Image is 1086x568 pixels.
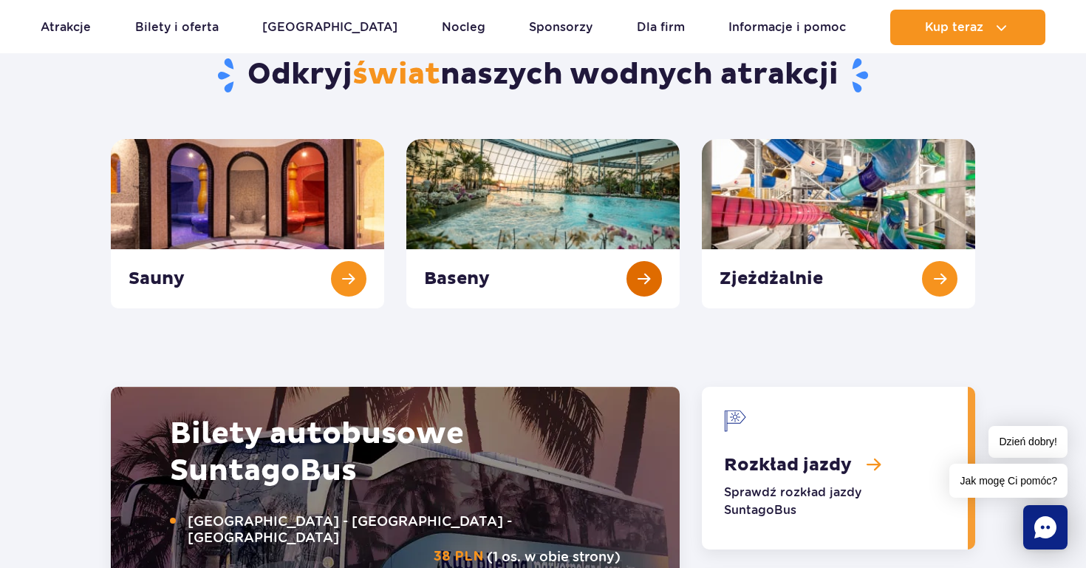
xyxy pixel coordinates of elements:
[637,10,685,45] a: Dla firm
[352,56,440,93] span: świat
[988,426,1068,458] span: Dzień dobry!
[170,453,300,490] span: Suntago
[890,10,1045,45] button: Kup teraz
[111,56,976,95] h2: Odkryj naszych wodnych atrakcji
[925,21,983,34] span: Kup teraz
[111,139,384,308] a: Sauny
[262,10,397,45] a: [GEOGRAPHIC_DATA]
[135,10,219,45] a: Bilety i oferta
[406,139,680,308] a: Baseny
[702,387,968,550] a: Rozkład jazdy
[949,464,1068,498] span: Jak mogę Ci pomóc?
[702,139,975,308] a: Zjeżdżalnie
[170,416,621,490] h2: Bilety autobusowe Bus
[728,10,846,45] a: Informacje i pomoc
[170,513,621,565] p: (1 os. w obie strony)
[434,549,484,565] strong: 38 PLN
[41,10,91,45] a: Atrakcje
[188,513,621,546] span: [GEOGRAPHIC_DATA] - [GEOGRAPHIC_DATA] - [GEOGRAPHIC_DATA]
[1023,505,1068,550] div: Chat
[442,10,485,45] a: Nocleg
[529,10,592,45] a: Sponsorzy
